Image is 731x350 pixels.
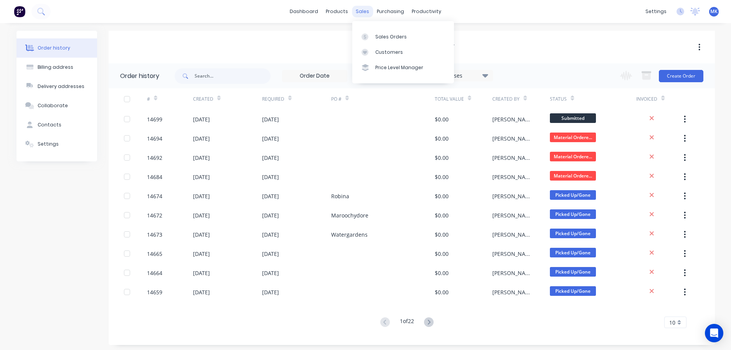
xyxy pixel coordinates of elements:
[193,192,210,200] div: [DATE]
[38,121,61,128] div: Contacts
[492,192,535,200] div: [PERSON_NAME]
[435,231,449,239] div: $0.00
[147,269,162,277] div: 14664
[193,88,262,109] div: Created
[492,88,550,109] div: Created By
[120,71,159,81] div: Order history
[17,38,97,58] button: Order history
[435,88,492,109] div: Total Value
[352,60,454,75] a: Price Level Manager
[408,6,445,17] div: productivity
[38,64,73,71] div: Billing address
[642,6,670,17] div: settings
[17,115,97,134] button: Contacts
[147,115,162,123] div: 14699
[262,96,284,103] div: Required
[193,96,213,103] div: Created
[147,154,162,162] div: 14692
[636,96,657,103] div: Invoiced
[550,190,596,200] span: Picked Up/Gone
[262,115,279,123] div: [DATE]
[492,173,535,181] div: [PERSON_NAME]
[195,68,271,84] input: Search...
[17,96,97,115] button: Collaborate
[193,211,210,219] div: [DATE]
[492,250,535,258] div: [PERSON_NAME]
[331,211,368,219] div: Maroochydore
[193,173,210,181] div: [DATE]
[147,192,162,200] div: 14674
[435,250,449,258] div: $0.00
[435,96,464,103] div: Total Value
[492,115,535,123] div: [PERSON_NAME]
[375,49,403,56] div: Customers
[550,152,596,161] span: Material Ordere...
[492,211,535,219] div: [PERSON_NAME]
[147,96,150,103] div: #
[435,134,449,143] div: $0.00
[636,88,682,109] div: Invoiced
[331,231,368,239] div: Watergardens
[550,171,596,181] span: Material Ordere...
[492,269,535,277] div: [PERSON_NAME]
[17,77,97,96] button: Delivery addresses
[262,154,279,162] div: [DATE]
[193,269,210,277] div: [DATE]
[705,324,723,342] div: Open Intercom Messenger
[17,58,97,77] button: Billing address
[428,71,493,80] div: 16 Statuses
[147,134,162,143] div: 14694
[331,96,342,103] div: PO #
[38,141,59,148] div: Settings
[435,269,449,277] div: $0.00
[492,288,535,296] div: [PERSON_NAME]
[331,88,435,109] div: PO #
[282,70,347,82] input: Order Date
[352,29,454,44] a: Sales Orders
[352,45,454,60] a: Customers
[550,88,636,109] div: Status
[435,211,449,219] div: $0.00
[14,6,25,17] img: Factory
[659,70,703,82] button: Create Order
[147,88,193,109] div: #
[262,173,279,181] div: [DATE]
[352,6,373,17] div: sales
[262,269,279,277] div: [DATE]
[375,64,423,71] div: Price Level Manager
[492,96,520,103] div: Created By
[193,154,210,162] div: [DATE]
[550,267,596,277] span: Picked Up/Gone
[262,192,279,200] div: [DATE]
[492,154,535,162] div: [PERSON_NAME]
[550,229,596,238] span: Picked Up/Gone
[435,154,449,162] div: $0.00
[193,250,210,258] div: [DATE]
[262,288,279,296] div: [DATE]
[262,211,279,219] div: [DATE]
[17,134,97,154] button: Settings
[492,231,535,239] div: [PERSON_NAME]
[147,250,162,258] div: 14665
[375,33,407,40] div: Sales Orders
[262,88,331,109] div: Required
[435,192,449,200] div: $0.00
[550,286,596,296] span: Picked Up/Gone
[550,209,596,219] span: Picked Up/Gone
[550,133,596,142] span: Material Ordere...
[147,288,162,296] div: 14659
[322,6,352,17] div: products
[435,288,449,296] div: $0.00
[710,8,718,15] span: MK
[286,6,322,17] a: dashboard
[147,231,162,239] div: 14673
[435,173,449,181] div: $0.00
[435,115,449,123] div: $0.00
[262,231,279,239] div: [DATE]
[262,134,279,143] div: [DATE]
[38,45,70,51] div: Order history
[373,6,408,17] div: purchasing
[262,250,279,258] div: [DATE]
[400,317,414,328] div: 1 of 22
[193,231,210,239] div: [DATE]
